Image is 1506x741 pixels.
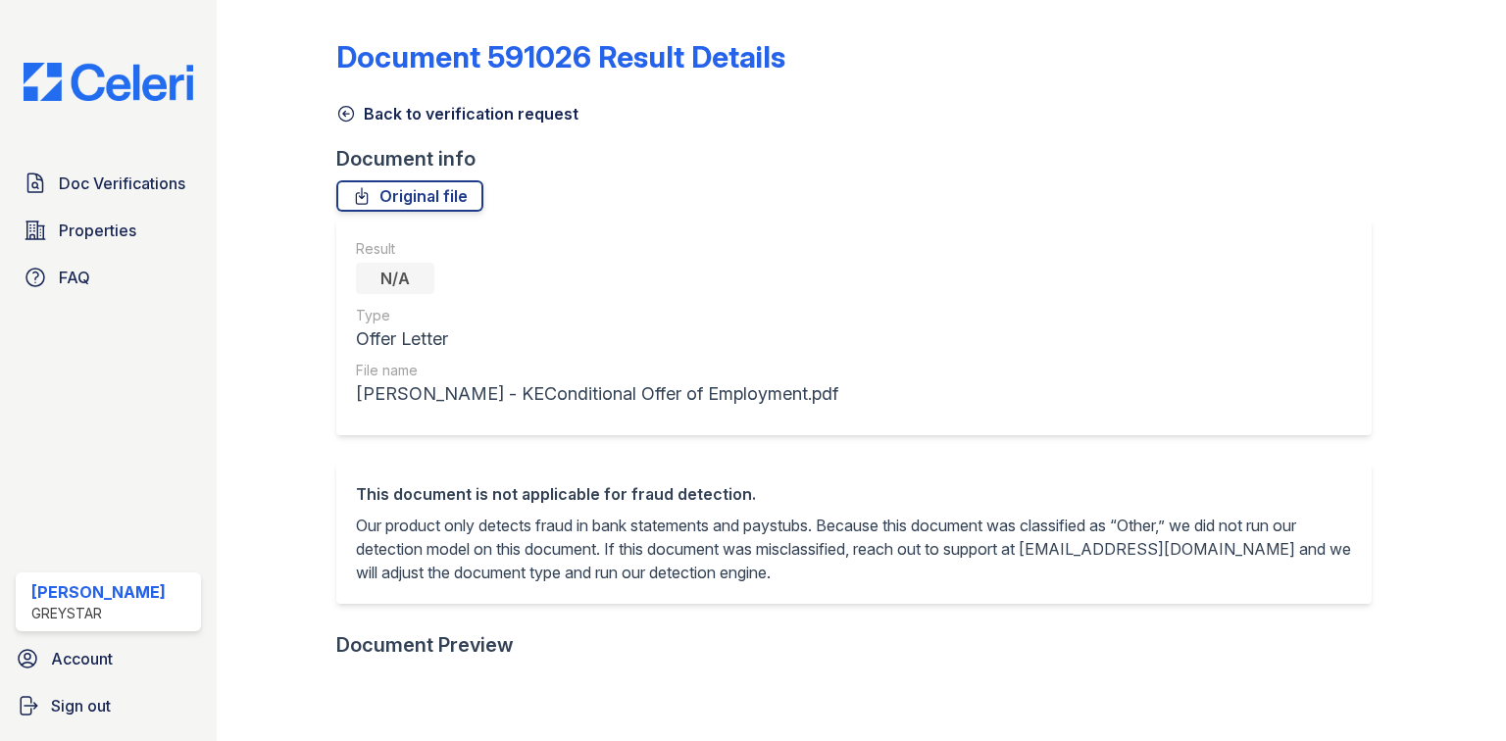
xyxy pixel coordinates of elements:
[16,164,201,203] a: Doc Verifications
[356,514,1352,584] p: Our product only detects fraud in bank statements and paystubs. Because this document was classif...
[8,639,209,678] a: Account
[336,102,578,125] a: Back to verification request
[336,631,514,659] div: Document Preview
[356,482,1352,506] div: This document is not applicable for fraud detection.
[336,180,483,212] a: Original file
[356,325,838,353] div: Offer Letter
[356,239,838,259] div: Result
[31,604,166,623] div: Greystar
[51,694,111,717] span: Sign out
[59,266,90,289] span: FAQ
[16,258,201,297] a: FAQ
[356,361,838,380] div: File name
[31,580,166,604] div: [PERSON_NAME]
[356,263,434,294] div: N/A
[336,39,785,74] a: Document 591026 Result Details
[8,63,209,101] img: CE_Logo_Blue-a8612792a0a2168367f1c8372b55b34899dd931a85d93a1a3d3e32e68fde9ad4.png
[356,380,838,408] div: [PERSON_NAME] - KEConditional Offer of Employment.pdf
[59,219,136,242] span: Properties
[336,145,1387,173] div: Document info
[356,306,838,325] div: Type
[8,686,209,725] a: Sign out
[16,211,201,250] a: Properties
[51,647,113,670] span: Account
[59,172,185,195] span: Doc Verifications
